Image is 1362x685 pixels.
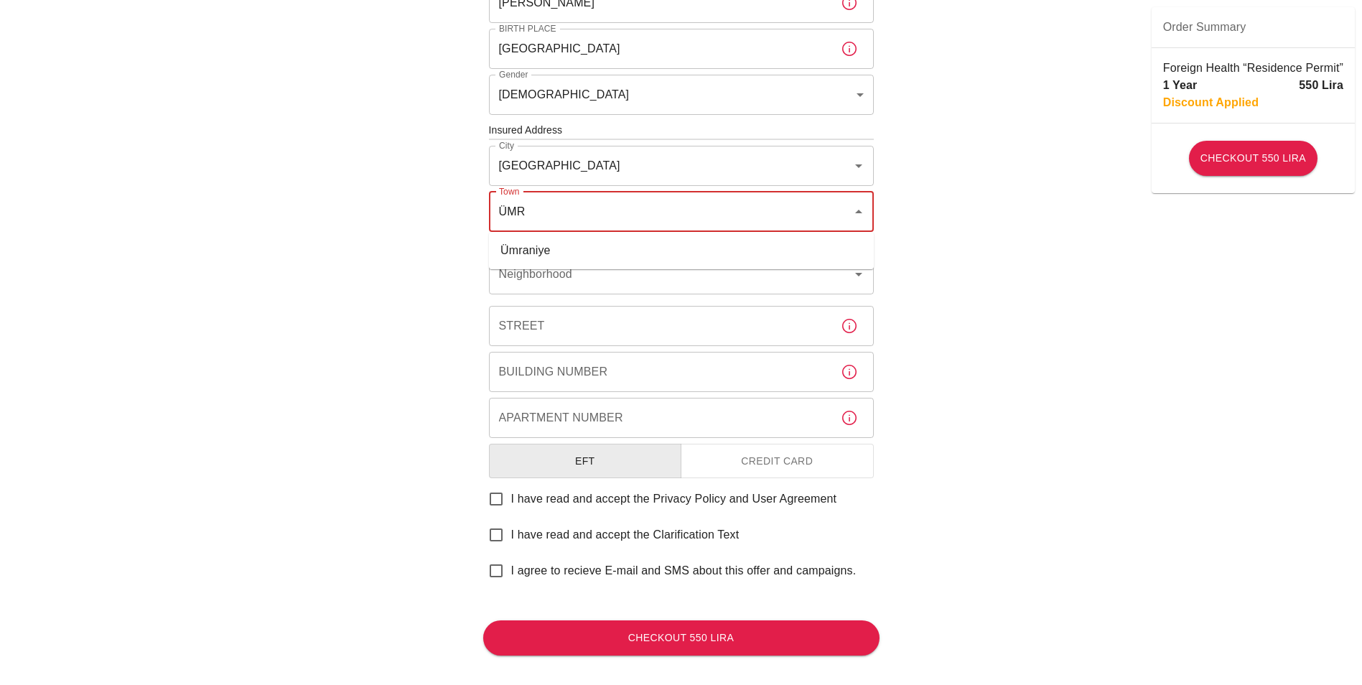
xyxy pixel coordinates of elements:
[1163,60,1343,77] p: Foreign Health “Residence Permit”
[1299,77,1343,94] p: 550 Lira
[499,139,514,152] label: City
[499,68,528,80] label: Gender
[489,123,874,139] h6: Insured Address
[849,264,869,284] button: Open
[511,490,837,508] span: I have read and accept the Privacy Policy and User Agreement
[511,562,857,579] span: I agree to recieve E-mail and SMS about this offer and campaigns.
[499,22,556,34] label: Birth Place
[489,238,874,264] li: Ümraniye
[1163,94,1259,111] p: Discount Applied
[1163,77,1198,94] p: 1 Year
[489,444,682,479] button: EFT
[499,185,519,197] label: Town
[681,444,874,479] button: Credit Card
[849,156,869,176] button: Open
[1189,141,1317,176] button: Checkout 550 Lira
[849,202,869,222] button: Close
[489,75,874,115] div: [DEMOGRAPHIC_DATA]
[511,526,740,544] span: I have read and accept the Clarification Text
[483,620,880,656] button: Checkout 550 Lira
[1163,19,1343,36] span: Order Summary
